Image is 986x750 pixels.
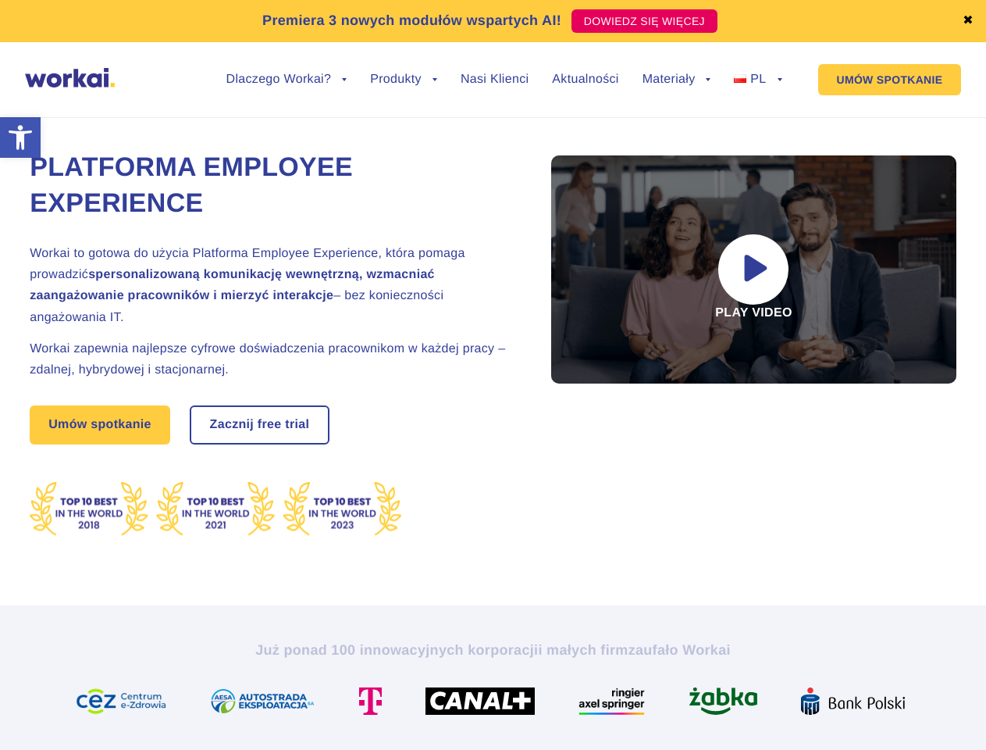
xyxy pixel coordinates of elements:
a: Materiały [643,73,711,86]
a: Nasi Klienci [461,73,529,86]
div: Play video [551,155,956,384]
a: Produkty [370,73,437,86]
i: i małych firm [538,642,628,658]
h2: Workai zapewnia najlepsze cyfrowe doświadczenia pracownikom w każdej pracy – zdalnej, hybrydowej ... [30,338,514,380]
a: Dlaczego Workai? [226,73,347,86]
a: UMÓW SPOTKANIE [818,64,962,95]
a: DOWIEDZ SIĘ WIĘCEJ [571,9,717,33]
h1: Platforma Employee Experience [30,150,514,222]
a: Umów spotkanie [30,405,170,445]
a: Aktualności [552,73,618,86]
p: Premiera 3 nowych modułów wspartych AI! [262,10,561,31]
a: ✖ [963,15,974,27]
a: Zacznij free trial [191,407,329,443]
h2: Już ponad 100 innowacyjnych korporacji zaufało Workai [60,641,927,659]
h2: Workai to gotowa do użycia Platforma Employee Experience, która pomaga prowadzić – bez koniecznoś... [30,243,514,328]
span: PL [750,73,766,86]
strong: spersonalizowaną komunikację wewnętrzną, wzmacniać zaangażowanie pracowników i mierzyć interakcje [30,268,435,302]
